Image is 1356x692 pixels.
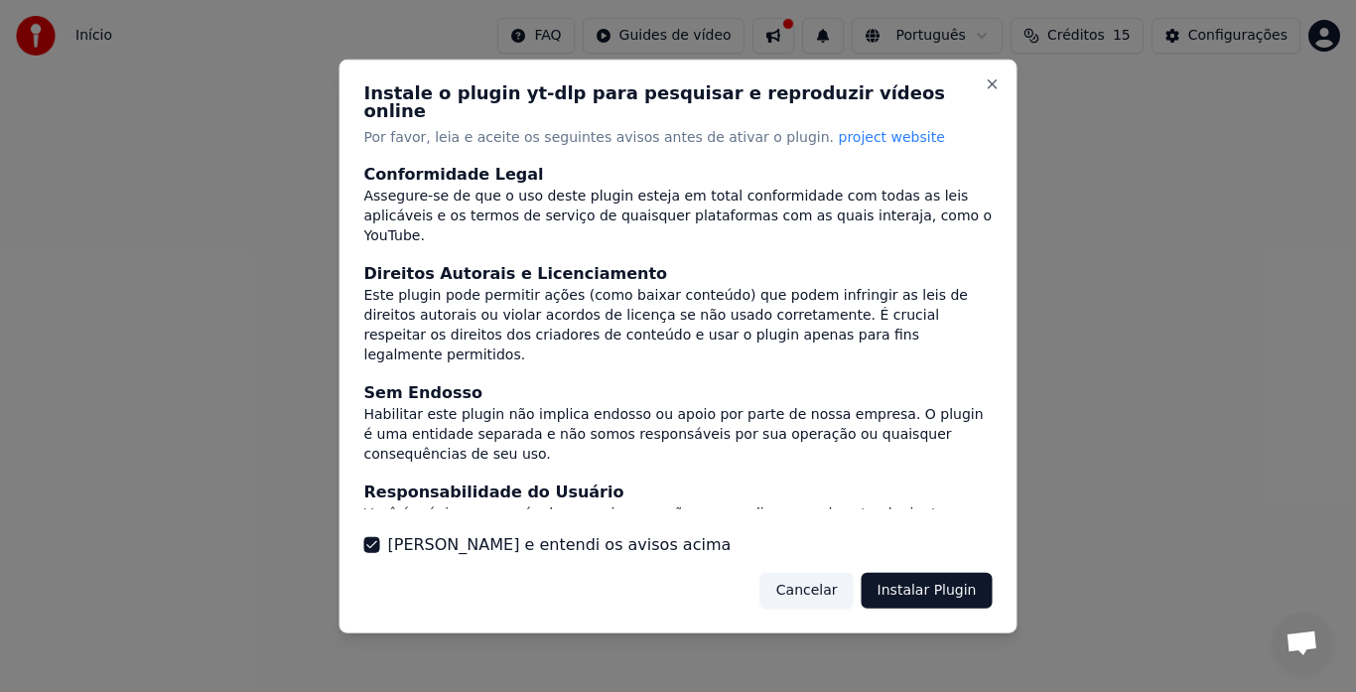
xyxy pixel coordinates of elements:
div: Habilitar este plugin não implica endosso ou apoio por parte de nossa empresa. O plugin é uma ent... [364,405,993,465]
div: Conformidade Legal [364,163,993,187]
button: Instalar Plugin [862,573,993,609]
p: Por favor, leia e aceite os seguintes avisos antes de ativar o plugin. [364,127,993,147]
button: Cancelar [760,573,854,609]
div: Este plugin pode permitir ações (como baixar conteúdo) que podem infringir as leis de direitos au... [364,286,993,365]
div: Você é o único responsável por quaisquer ações que realizar usando este plugin. Isso inclui quais... [364,504,993,564]
label: [PERSON_NAME] e entendi os avisos acima [388,533,732,557]
span: project website [839,128,945,144]
h2: Instale o plugin yt-dlp para pesquisar e reproduzir vídeos online [364,83,993,119]
div: Direitos Autorais e Licenciamento [364,262,993,286]
div: Responsabilidade do Usuário [364,481,993,504]
div: Sem Endosso [364,381,993,405]
div: Assegure-se de que o uso deste plugin esteja em total conformidade com todas as leis aplicáveis e... [364,187,993,246]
